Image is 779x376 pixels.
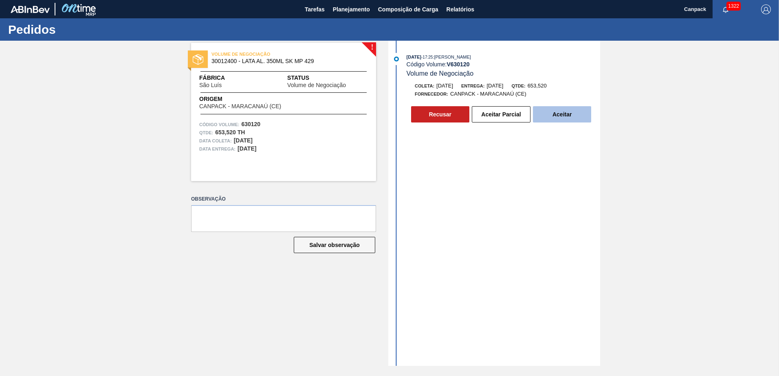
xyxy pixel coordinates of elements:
[199,95,304,103] span: Origem
[241,121,260,127] strong: 630120
[415,92,448,96] span: Fornecedor:
[333,4,370,14] span: Planejamento
[234,137,253,144] strong: [DATE]
[433,55,471,59] span: : [PERSON_NAME]
[528,83,547,89] span: 653,520
[294,237,375,253] button: Salvar observação
[407,61,600,68] div: Código Volume:
[199,120,239,129] span: Código Volume:
[411,106,469,122] button: Recusar
[199,103,281,109] span: CANPACK - MARACANAÚ (CE)
[415,83,434,88] span: Coleta:
[199,145,235,153] span: Data entrega:
[436,83,453,89] span: [DATE]
[238,145,256,152] strong: [DATE]
[199,129,213,137] span: Qtde :
[305,4,325,14] span: Tarefas
[211,58,359,64] span: 30012400 - LATA AL. 350ML SK MP 429
[199,137,232,145] span: Data coleta:
[199,82,222,88] span: São Luís
[461,83,484,88] span: Entrega:
[726,2,741,11] span: 1322
[8,25,153,34] h1: Pedidos
[511,83,525,88] span: Qtde:
[215,129,245,136] strong: 653,520 TH
[472,106,530,122] button: Aceitar Parcial
[447,4,474,14] span: Relatórios
[11,6,50,13] img: TNhmsLtSVTkK8tSr43FrP2fwEKptu5GPRR3wAAAABJRU5ErkJggg==
[421,55,433,59] span: - 17:25
[287,74,368,82] span: Status
[486,83,503,89] span: [DATE]
[533,106,591,122] button: Aceitar
[191,193,376,205] label: Observação
[761,4,771,14] img: Logout
[287,82,346,88] span: Volume de Negociação
[211,50,326,58] span: VOLUME DE NEGOCIAÇÃO
[407,70,474,77] span: Volume de Negociação
[378,4,438,14] span: Composição de Carga
[407,55,421,59] span: [DATE]
[199,74,247,82] span: Fábrica
[447,61,469,68] strong: V 630120
[450,91,526,97] span: CANPACK - MARACANAÚ (CE)
[193,54,203,65] img: status
[394,57,399,61] img: atual
[713,4,739,15] button: Notificações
